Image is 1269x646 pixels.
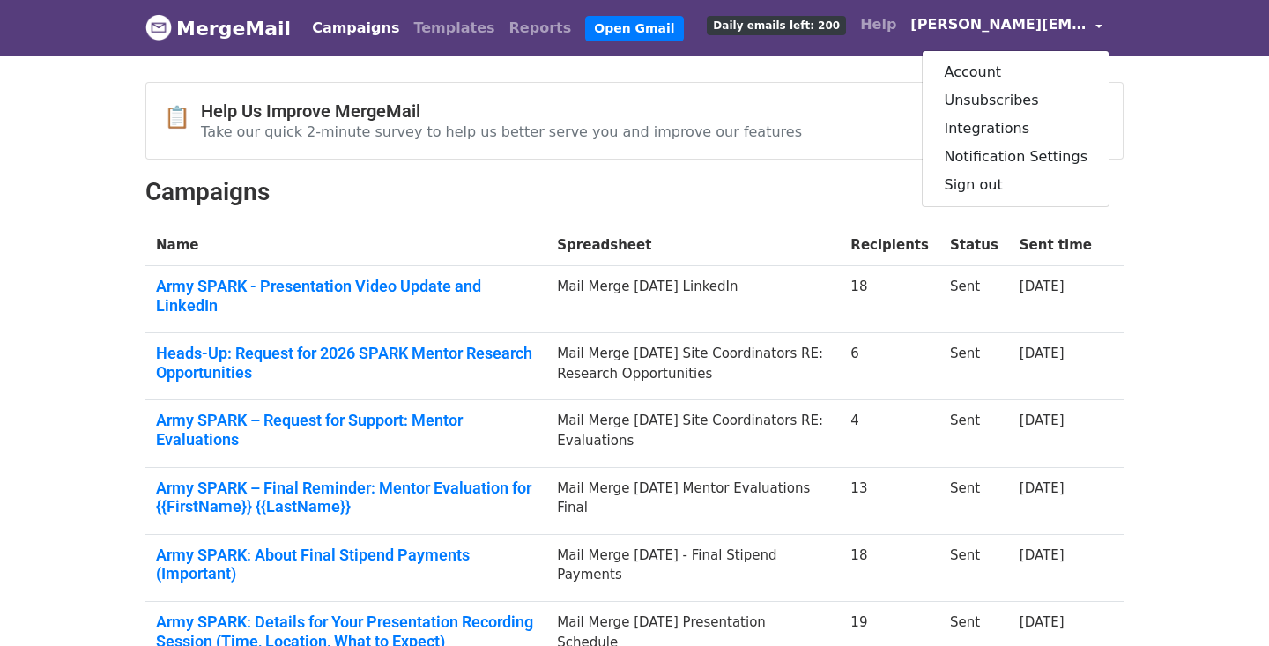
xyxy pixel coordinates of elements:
[546,333,840,400] td: Mail Merge [DATE] Site Coordinators RE: Research Opportunities
[585,16,683,41] a: Open Gmail
[156,277,536,315] a: Army SPARK - Presentation Video Update and LinkedIn
[1009,225,1102,266] th: Sent time
[939,225,1009,266] th: Status
[939,266,1009,333] td: Sent
[840,534,939,601] td: 18
[1181,561,1269,646] iframe: Chat Widget
[201,123,802,141] p: Take our quick 2-minute survey to help us better serve you and improve our features
[840,467,939,534] td: 13
[840,225,939,266] th: Recipients
[939,333,1009,400] td: Sent
[1020,614,1065,630] a: [DATE]
[156,546,536,583] a: Army SPARK: About Final Stipend Payments (Important)
[546,400,840,467] td: Mail Merge [DATE] Site Coordinators RE: Evaluations
[840,400,939,467] td: 4
[546,266,840,333] td: Mail Merge [DATE] LinkedIn
[840,266,939,333] td: 18
[156,344,536,382] a: Heads-Up: Request for 2026 SPARK Mentor Research Opportunities
[305,11,406,46] a: Campaigns
[707,16,846,35] span: Daily emails left: 200
[923,58,1109,86] a: Account
[145,225,546,266] th: Name
[1020,412,1065,428] a: [DATE]
[923,143,1109,171] a: Notification Settings
[700,7,853,42] a: Daily emails left: 200
[923,115,1109,143] a: Integrations
[939,400,1009,467] td: Sent
[910,14,1087,35] span: [PERSON_NAME][EMAIL_ADDRESS][PERSON_NAME][DOMAIN_NAME]
[923,171,1109,199] a: Sign out
[1020,345,1065,361] a: [DATE]
[156,411,536,449] a: Army SPARK – Request for Support: Mentor Evaluations
[853,7,903,42] a: Help
[156,479,536,516] a: Army SPARK – Final Reminder: Mentor Evaluation for {{FirstName}} {{LastName}}
[546,225,840,266] th: Spreadsheet
[939,534,1009,601] td: Sent
[1020,480,1065,496] a: [DATE]
[546,467,840,534] td: Mail Merge [DATE] Mentor Evaluations Final
[145,10,291,47] a: MergeMail
[1020,547,1065,563] a: [DATE]
[502,11,579,46] a: Reports
[406,11,501,46] a: Templates
[923,86,1109,115] a: Unsubscribes
[903,7,1109,48] a: [PERSON_NAME][EMAIL_ADDRESS][PERSON_NAME][DOMAIN_NAME]
[164,105,201,130] span: 📋
[1020,278,1065,294] a: [DATE]
[939,467,1009,534] td: Sent
[922,50,1109,207] div: [PERSON_NAME][EMAIL_ADDRESS][PERSON_NAME][DOMAIN_NAME]
[145,14,172,41] img: MergeMail logo
[546,534,840,601] td: Mail Merge [DATE] - Final Stipend Payments
[840,333,939,400] td: 6
[201,100,802,122] h4: Help Us Improve MergeMail
[145,177,1124,207] h2: Campaigns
